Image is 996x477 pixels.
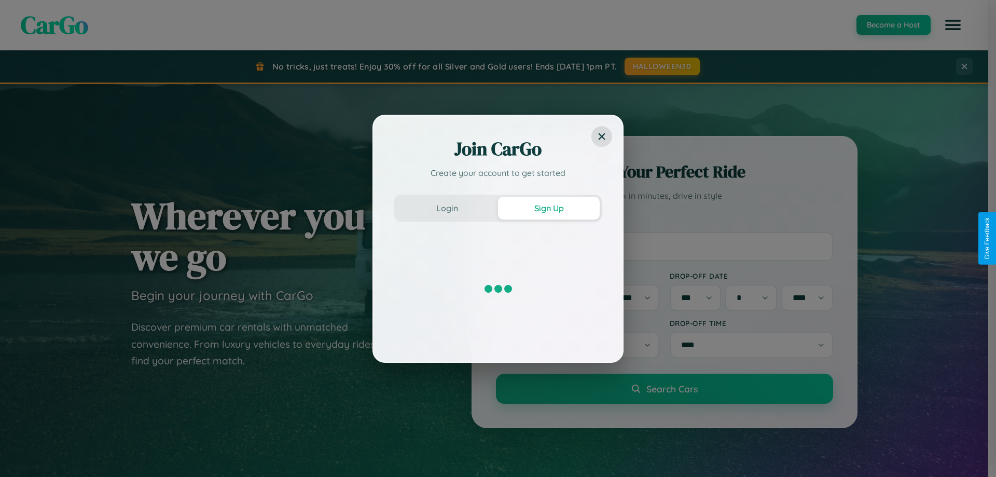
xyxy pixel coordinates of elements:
div: Give Feedback [984,217,991,260]
button: Sign Up [498,197,600,220]
h2: Join CarGo [394,137,602,161]
iframe: Intercom live chat [10,442,35,467]
p: Create your account to get started [394,167,602,179]
button: Login [396,197,498,220]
